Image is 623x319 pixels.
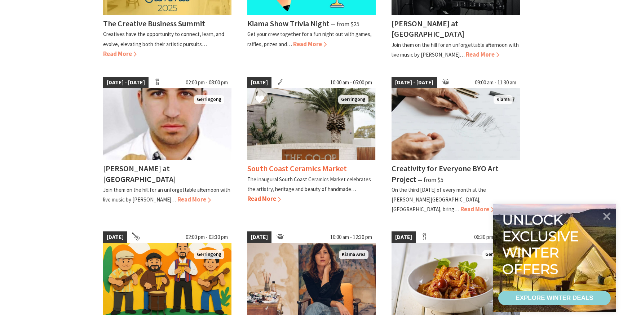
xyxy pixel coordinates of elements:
[339,250,368,259] span: Kiama Area
[392,77,520,214] a: [DATE] - [DATE] 09:00 am - 11:30 am Pencil Drawing Kiama Creativity for Everyone BYO Art Project ...
[247,243,376,315] img: Amber sits in her studio with several paintings behind her
[392,41,519,58] p: Join them on the hill for an unforgettable afternoon with live music by [PERSON_NAME]…
[471,77,520,88] span: 09:00 am - 11:30 am
[103,243,231,315] img: Illustration of 4 men playing instruments
[392,77,437,88] span: [DATE] - [DATE]
[194,95,224,104] span: Gerringong
[248,88,271,112] button: Click to Favourite South Coast Ceramics Market
[247,77,271,88] span: [DATE]
[247,195,281,203] span: Read More
[103,231,127,243] span: [DATE]
[103,88,231,160] img: Jason Invernon
[460,205,494,213] span: Read More
[392,186,486,213] p: On the third [DATE] of every month at the [PERSON_NAME][GEOGRAPHIC_DATA], [GEOGRAPHIC_DATA], bring…
[470,231,520,243] span: 06:30 pm - 08:30 pm
[466,50,499,58] span: Read More
[327,231,376,243] span: 10:00 am - 12:30 pm
[103,163,176,184] h4: [PERSON_NAME] at [GEOGRAPHIC_DATA]
[103,77,149,88] span: [DATE] - [DATE]
[247,77,376,214] a: [DATE] 10:00 am - 05:00 pm Sign says The Co-Op on a brick wall with a palm tree in the background...
[338,95,368,104] span: Gerringong
[194,250,224,259] span: Gerringong
[182,77,231,88] span: 02:00 pm - 08:00 pm
[392,88,520,160] img: Pencil Drawing
[498,291,611,305] a: EXPLORE WINTER DEALS
[247,176,371,192] p: The inaugural South Coast Ceramics Market celebrates the artistry, heritage and beauty of handmade…
[502,212,582,277] div: Unlock exclusive winter offers
[392,18,464,39] h4: [PERSON_NAME] at [GEOGRAPHIC_DATA]
[516,291,593,305] div: EXPLORE WINTER DEALS
[247,18,330,28] h4: Kiama Show Trivia Night
[103,18,205,28] h4: The Creative Business Summit
[417,176,443,184] span: ⁠— from $5
[494,95,513,104] span: Kiama
[182,231,231,243] span: 02:00 pm - 03:30 pm
[247,231,271,243] span: [DATE]
[482,250,513,259] span: Gerringong
[103,31,224,47] p: Creatives have the opportunity to connect, learn, and evolve, elevating both their artistic pursu...
[247,88,376,160] img: Sign says The Co-Op on a brick wall with a palm tree in the background
[331,20,359,28] span: ⁠— from $25
[392,163,499,184] h4: Creativity for Everyone BYO Art Project
[103,77,231,214] a: [DATE] - [DATE] 02:00 pm - 08:00 pm Jason Invernon Gerringong [PERSON_NAME] at [GEOGRAPHIC_DATA] ...
[177,195,211,203] span: Read More
[392,243,520,315] img: Italian Night at Bella Char
[103,50,137,58] span: Read More
[247,163,347,173] h4: South Coast Ceramics Market
[327,77,376,88] span: 10:00 am - 05:00 pm
[392,231,416,243] span: [DATE]
[103,186,230,203] p: Join them on the hill for an unforgettable afternoon with live music by [PERSON_NAME]…
[293,40,327,48] span: Read More
[247,31,372,47] p: Get your crew together for a fun night out with games, raffles, prizes and…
